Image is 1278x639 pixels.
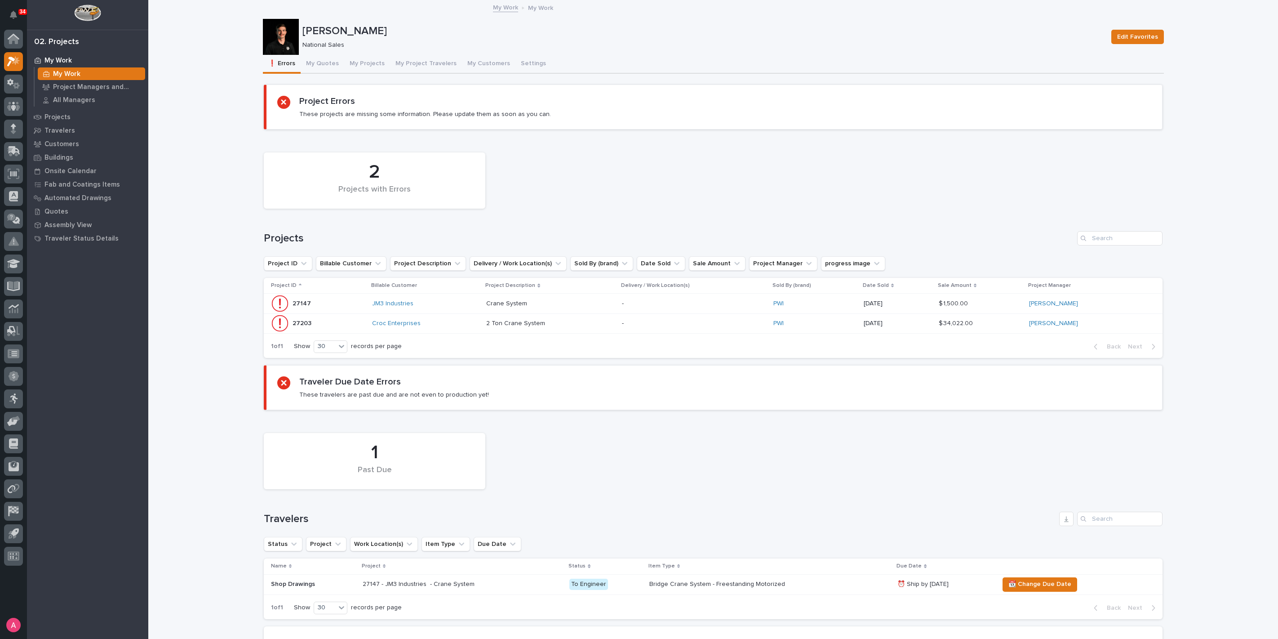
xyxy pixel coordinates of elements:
button: Next [1124,604,1163,612]
p: Traveler Status Details [44,235,119,243]
button: progress image [821,256,885,271]
div: 1 [279,442,470,464]
p: Projects [44,113,71,121]
div: Projects with Errors [279,185,470,204]
p: Quotes [44,208,68,216]
div: 30 [314,603,336,612]
button: Billable Customer [316,256,386,271]
p: records per page [351,604,402,612]
button: Project Manager [749,256,817,271]
button: Project ID [264,256,312,271]
p: Status [568,561,586,571]
tr: Shop Drawings27147 - JM3 Industries - Crane SystemTo EngineerBridge Crane System - Freestanding M... [264,574,1163,594]
a: Projects [27,110,148,124]
p: My Work [528,2,553,12]
span: Edit Favorites [1117,31,1158,42]
p: [DATE] [864,320,931,327]
p: 27147 [293,298,313,308]
p: 27147 - JM3 Industries - Crane System [363,581,520,588]
img: Workspace Logo [74,4,101,21]
p: - [622,320,767,327]
p: Project [362,561,381,571]
button: Back [1087,604,1124,612]
p: Fab and Coatings Items [44,181,120,189]
div: To Engineer [569,579,608,590]
p: $ 1,500.00 [939,298,970,308]
p: Project Manager [1028,281,1071,290]
p: National Sales [302,41,1100,49]
p: My Work [44,57,72,65]
a: PWI [773,320,784,327]
div: Past Due [279,465,470,484]
button: Next [1124,343,1163,351]
p: 27203 [293,318,313,327]
a: My Work [35,67,148,80]
p: 2 Ton Crane System [486,318,547,327]
button: Sale Amount [689,256,745,271]
p: 1 of 1 [264,335,290,357]
button: My Project Travelers [390,55,462,74]
tr: 2714727147 JM3 Industries Crane SystemCrane System -PWI [DATE]$ 1,500.00$ 1,500.00 [PERSON_NAME] [264,294,1163,313]
input: Search [1077,231,1163,246]
button: Settings [515,55,551,74]
p: Customers [44,140,79,148]
p: - [622,300,767,308]
span: 📆 Change Due Date [1008,579,1071,590]
p: Shop Drawings [271,581,355,588]
p: Show [294,343,310,350]
button: Delivery / Work Location(s) [470,256,567,271]
h1: Travelers [264,513,1056,526]
button: My Projects [344,55,390,74]
a: Automated Drawings [27,191,148,205]
button: Item Type [422,537,470,551]
span: Back [1101,604,1121,612]
p: Travelers [44,127,75,135]
p: These travelers are past due and are not even to production yet! [299,391,489,399]
p: Onsite Calendar [44,167,97,175]
p: Item Type [648,561,675,571]
button: Project Description [390,256,466,271]
button: users-avatar [4,616,23,635]
p: 34 [20,9,26,15]
p: Name [271,561,287,571]
p: Show [294,604,310,612]
button: Back [1087,343,1124,351]
a: My Work [27,54,148,67]
p: Due Date [896,561,922,571]
a: Fab and Coatings Items [27,178,148,191]
h2: Project Errors [299,96,355,107]
p: Project Description [485,281,535,290]
p: records per page [351,343,402,350]
p: All Managers [53,96,95,104]
p: Project Managers and Engineers [53,83,142,91]
a: Quotes [27,205,148,218]
p: Sale Amount [938,281,972,290]
a: Traveler Status Details [27,232,148,245]
button: Due Date [474,537,521,551]
a: JM3 Industries [372,300,413,308]
button: Status [264,537,302,551]
div: 02. Projects [34,37,79,47]
p: Date Sold [863,281,889,290]
div: 2 [279,161,470,183]
p: Buildings [44,154,73,162]
a: [PERSON_NAME] [1029,300,1078,308]
input: Search [1077,512,1163,526]
span: Next [1128,343,1148,351]
p: Automated Drawings [44,194,111,202]
span: Back [1101,343,1121,351]
a: [PERSON_NAME] [1029,320,1078,327]
button: Project [306,537,346,551]
a: Customers [27,137,148,151]
p: My Work [53,70,80,78]
a: PWI [773,300,784,308]
p: Delivery / Work Location(s) [621,281,690,290]
p: Crane System [486,298,529,308]
a: My Work [493,2,518,12]
p: [PERSON_NAME] [302,25,1104,38]
span: Next [1128,604,1148,612]
button: Notifications [4,5,23,24]
a: Project Managers and Engineers [35,80,148,93]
